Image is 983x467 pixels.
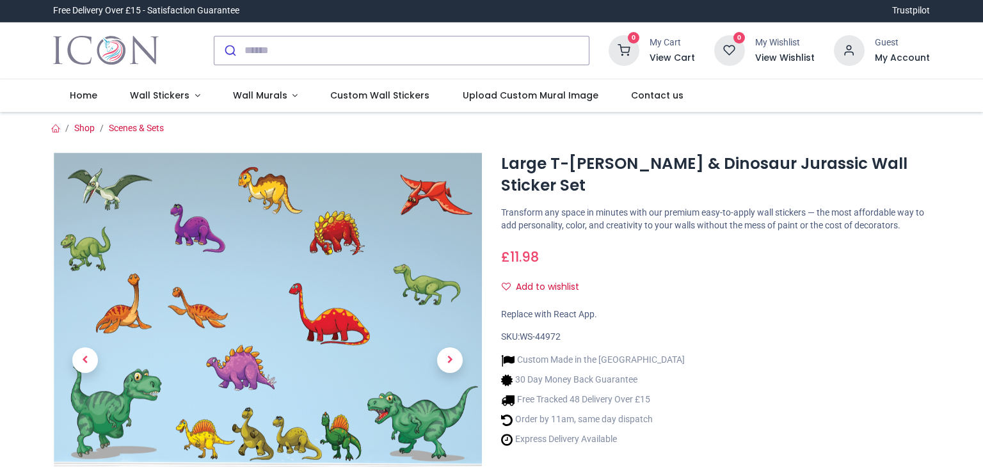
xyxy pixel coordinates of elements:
span: Custom Wall Stickers [330,89,429,102]
li: Free Tracked 48 Delivery Over £15 [501,393,685,407]
img: Icon Wall Stickers [53,33,159,68]
span: Upload Custom Mural Image [463,89,598,102]
li: 30 Day Money Back Guarantee [501,374,685,387]
a: Scenes & Sets [109,123,164,133]
span: £ [501,248,539,266]
span: Next [437,347,463,373]
span: Contact us [631,89,683,102]
span: Wall Murals [233,89,287,102]
li: Order by 11am, same day dispatch [501,413,685,427]
a: Trustpilot [892,4,930,17]
a: 0 [714,44,745,54]
span: Home [70,89,97,102]
h1: Large T-[PERSON_NAME] & Dinosaur Jurassic Wall Sticker Set [501,153,930,197]
span: Previous [72,347,98,373]
span: WS-44972 [520,331,561,342]
a: View Cart [650,52,695,65]
div: SKU: [501,331,930,344]
p: Transform any space in minutes with our premium easy-to-apply wall stickers — the most affordable... [501,207,930,232]
div: My Wishlist [755,36,815,49]
a: Wall Murals [216,79,314,113]
sup: 0 [628,32,640,44]
button: Submit [214,36,244,65]
li: Express Delivery Available [501,433,685,447]
button: Add to wishlistAdd to wishlist [501,276,590,298]
li: Custom Made in the [GEOGRAPHIC_DATA] [501,354,685,367]
a: Logo of Icon Wall Stickers [53,33,159,68]
a: Wall Stickers [113,79,216,113]
div: Replace with React App. [501,308,930,321]
span: 11.98 [510,248,539,266]
a: Shop [74,123,95,133]
sup: 0 [733,32,746,44]
span: Wall Stickers [130,89,189,102]
div: Free Delivery Over £15 - Satisfaction Guarantee [53,4,239,17]
a: 0 [609,44,639,54]
i: Add to wishlist [502,282,511,291]
a: View Wishlist [755,52,815,65]
a: My Account [875,52,930,65]
div: Guest [875,36,930,49]
div: My Cart [650,36,695,49]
